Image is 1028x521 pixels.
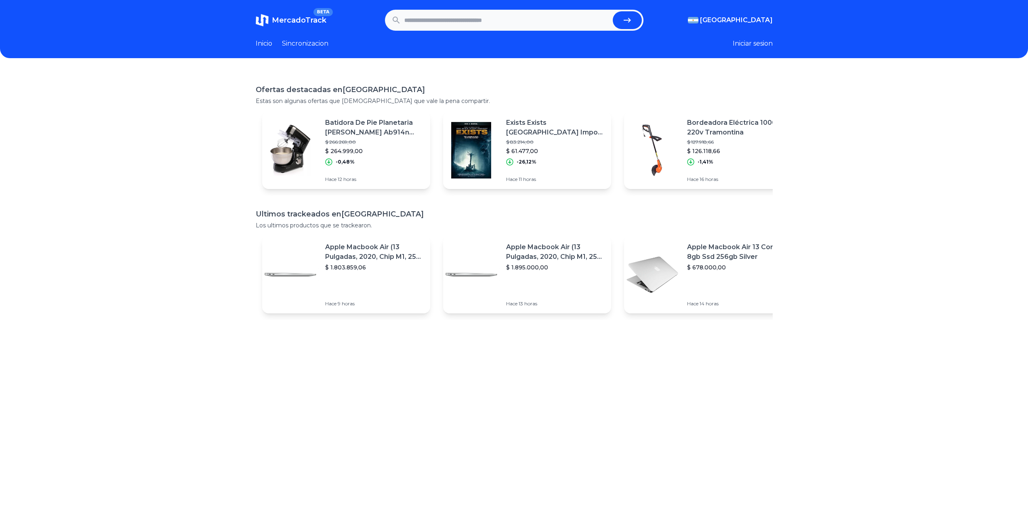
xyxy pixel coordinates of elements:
[282,39,328,48] a: Sincronizacion
[325,300,424,307] p: Hace 9 horas
[443,246,500,303] img: Featured image
[506,176,605,183] p: Hace 11 horas
[506,147,605,155] p: $ 61.477,00
[687,139,786,145] p: $ 127.918,66
[700,15,773,25] span: [GEOGRAPHIC_DATA]
[687,300,786,307] p: Hace 14 horas
[325,147,424,155] p: $ 264.999,00
[313,8,332,16] span: BETA
[698,159,713,165] p: -1,41%
[624,246,681,303] img: Featured image
[325,139,424,145] p: $ 266.269,00
[256,84,773,95] h1: Ofertas destacadas en [GEOGRAPHIC_DATA]
[688,17,698,23] img: Argentina
[506,242,605,262] p: Apple Macbook Air (13 Pulgadas, 2020, Chip M1, 256 Gb De Ssd, 8 Gb De Ram) - Plata
[687,242,786,262] p: Apple Macbook Air 13 Core I5 8gb Ssd 256gb Silver
[262,236,430,313] a: Featured imageApple Macbook Air (13 Pulgadas, 2020, Chip M1, 256 Gb De Ssd, 8 Gb De Ram) - Plata$...
[336,159,355,165] p: -0,48%
[688,15,773,25] button: [GEOGRAPHIC_DATA]
[687,263,786,271] p: $ 678.000,00
[325,176,424,183] p: Hace 12 horas
[687,176,786,183] p: Hace 16 horas
[262,122,319,179] img: Featured image
[687,118,786,137] p: Bordeadora Eléctrica 1000w 220v Tramontina
[262,246,319,303] img: Featured image
[256,97,773,105] p: Estas son algunas ofertas que [DEMOGRAPHIC_DATA] que vale la pena compartir.
[272,16,326,25] span: MercadoTrack
[506,139,605,145] p: $ 83.214,00
[256,221,773,229] p: Los ultimos productos que se trackearon.
[624,122,681,179] img: Featured image
[256,39,272,48] a: Inicio
[733,39,773,48] button: Iniciar sesion
[506,263,605,271] p: $ 1.895.000,00
[624,236,792,313] a: Featured imageApple Macbook Air 13 Core I5 8gb Ssd 256gb Silver$ 678.000,00Hace 14 horas
[624,111,792,189] a: Featured imageBordeadora Eléctrica 1000w 220v Tramontina$ 127.918,66$ 126.118,66-1,41%Hace 16 horas
[443,111,611,189] a: Featured imageExists Exists [GEOGRAPHIC_DATA] Import Dvd$ 83.214,00$ 61.477,00-26,12%Hace 11 horas
[687,147,786,155] p: $ 126.118,66
[443,122,500,179] img: Featured image
[256,14,326,27] a: MercadoTrackBETA
[506,118,605,137] p: Exists Exists [GEOGRAPHIC_DATA] Import Dvd
[325,242,424,262] p: Apple Macbook Air (13 Pulgadas, 2020, Chip M1, 256 Gb De Ssd, 8 Gb De Ram) - Plata
[325,118,424,137] p: Batidora De Pie Planetaria [PERSON_NAME] Ab914n 700w Negro
[262,111,430,189] a: Featured imageBatidora De Pie Planetaria [PERSON_NAME] Ab914n 700w Negro$ 266.269,00$ 264.999,00-...
[256,14,269,27] img: MercadoTrack
[506,300,605,307] p: Hace 13 horas
[325,263,424,271] p: $ 1.803.859,06
[517,159,536,165] p: -26,12%
[256,208,773,220] h1: Ultimos trackeados en [GEOGRAPHIC_DATA]
[443,236,611,313] a: Featured imageApple Macbook Air (13 Pulgadas, 2020, Chip M1, 256 Gb De Ssd, 8 Gb De Ram) - Plata$...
